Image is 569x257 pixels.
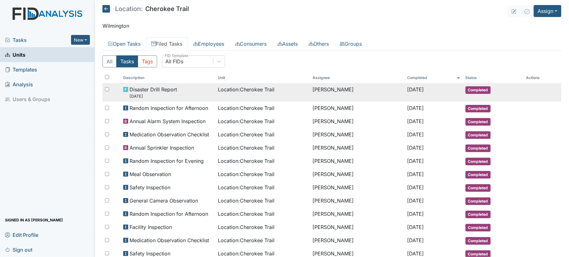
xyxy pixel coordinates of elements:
[5,215,63,225] span: Signed in as [PERSON_NAME]
[218,104,274,112] span: Location : Cherokee Trail
[310,128,405,141] td: [PERSON_NAME]
[166,58,184,65] div: All FIDs
[102,55,117,67] button: All
[407,118,424,124] span: [DATE]
[130,170,171,178] span: Meal Observation
[218,170,274,178] span: Location : Cherokee Trail
[230,37,272,50] a: Consumers
[102,55,157,67] div: Type filter
[130,86,177,99] span: Disaster Drill Report September 23
[310,155,405,168] td: [PERSON_NAME]
[466,197,491,205] span: Completed
[310,221,405,234] td: [PERSON_NAME]
[102,22,561,30] p: Wilmington
[130,223,172,231] span: Facility Inspection
[218,184,274,191] span: Location : Cherokee Trail
[130,93,177,99] small: [DATE]
[218,86,274,93] span: Location : Cherokee Trail
[215,72,310,83] th: Toggle SortBy
[218,197,274,204] span: Location : Cherokee Trail
[466,237,491,245] span: Completed
[523,72,555,83] th: Actions
[218,157,274,165] span: Location : Cherokee Trail
[534,5,561,17] button: Assign
[407,197,424,204] span: [DATE]
[130,210,208,218] span: Random Inspection for Afternoon
[310,83,405,102] td: [PERSON_NAME]
[188,37,230,50] a: Employees
[407,145,424,151] span: [DATE]
[218,237,274,244] span: Location : Cherokee Trail
[466,131,491,139] span: Completed
[310,115,405,128] td: [PERSON_NAME]
[303,37,334,50] a: Others
[130,237,209,244] span: Medication Observation Checklist
[5,36,71,44] a: Tasks
[310,181,405,194] td: [PERSON_NAME]
[130,197,198,204] span: General Camera Observation
[5,230,38,240] span: Edit Profile
[407,131,424,138] span: [DATE]
[466,211,491,218] span: Completed
[102,5,189,13] h5: Cherokee Trail
[466,118,491,126] span: Completed
[130,104,208,112] span: Random Inspection for Afternoon
[218,117,274,125] span: Location : Cherokee Trail
[310,194,405,208] td: [PERSON_NAME]
[466,171,491,179] span: Completed
[407,86,424,93] span: [DATE]
[407,184,424,191] span: [DATE]
[407,171,424,177] span: [DATE]
[121,72,215,83] th: Toggle SortBy
[146,37,188,50] a: Filed Tasks
[105,75,109,79] input: Toggle All Rows Selected
[310,141,405,155] td: [PERSON_NAME]
[310,234,405,247] td: [PERSON_NAME]
[334,37,367,50] a: Groups
[407,105,424,111] span: [DATE]
[218,210,274,218] span: Location : Cherokee Trail
[116,55,138,67] button: Tasks
[466,184,491,192] span: Completed
[407,237,424,243] span: [DATE]
[407,211,424,217] span: [DATE]
[310,72,405,83] th: Assignee
[5,65,37,74] span: Templates
[130,144,194,151] span: Annual Sprinkler Inspection
[407,250,424,257] span: [DATE]
[407,158,424,164] span: [DATE]
[5,79,33,89] span: Analysis
[5,50,25,60] span: Units
[130,131,209,138] span: Medication Observation Checklist
[130,184,170,191] span: Safety Inspection
[466,158,491,165] span: Completed
[218,131,274,138] span: Location : Cherokee Trail
[466,105,491,112] span: Completed
[130,157,204,165] span: Random Inspection for Evening
[272,37,303,50] a: Assets
[407,224,424,230] span: [DATE]
[466,86,491,94] span: Completed
[405,72,463,83] th: Toggle SortBy
[115,6,143,12] span: Location:
[310,208,405,221] td: [PERSON_NAME]
[310,168,405,181] td: [PERSON_NAME]
[466,145,491,152] span: Completed
[71,35,90,45] button: New
[130,117,206,125] span: Annual Alarm System Inspection
[5,245,32,254] span: Sign out
[138,55,157,67] button: Tags
[102,37,146,50] a: Open Tasks
[310,102,405,115] td: [PERSON_NAME]
[463,72,524,83] th: Toggle SortBy
[218,144,274,151] span: Location : Cherokee Trail
[218,223,274,231] span: Location : Cherokee Trail
[466,224,491,231] span: Completed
